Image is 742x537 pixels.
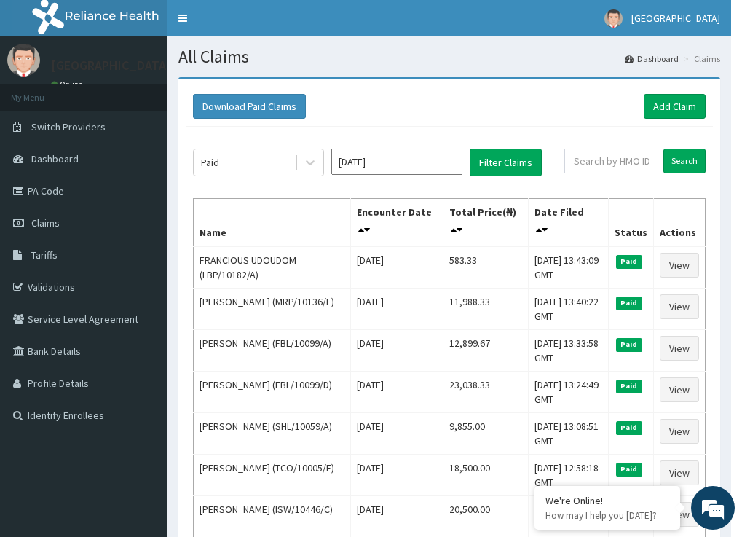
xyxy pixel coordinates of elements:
[51,79,86,90] a: Online
[443,199,528,247] th: Total Price(₦)
[350,330,443,372] td: [DATE]
[528,289,608,330] td: [DATE] 13:40:22 GMT
[443,330,528,372] td: 12,899.67
[528,455,608,496] td: [DATE] 12:58:18 GMT
[31,120,106,133] span: Switch Providers
[660,294,699,319] a: View
[545,509,669,522] p: How may I help you today?
[660,460,699,485] a: View
[350,199,443,247] th: Encounter Date
[443,246,528,289] td: 583.33
[653,199,705,247] th: Actions
[194,199,351,247] th: Name
[660,336,699,361] a: View
[51,59,171,72] p: [GEOGRAPHIC_DATA]
[31,216,60,230] span: Claims
[443,455,528,496] td: 18,500.00
[644,94,706,119] a: Add Claim
[201,155,219,170] div: Paid
[631,12,720,25] span: [GEOGRAPHIC_DATA]
[350,289,443,330] td: [DATE]
[528,330,608,372] td: [DATE] 13:33:58 GMT
[616,463,642,476] span: Paid
[528,372,608,413] td: [DATE] 13:24:49 GMT
[443,289,528,330] td: 11,988.33
[443,372,528,413] td: 23,038.33
[625,52,679,65] a: Dashboard
[545,494,669,507] div: We're Online!
[31,248,58,262] span: Tariffs
[350,413,443,455] td: [DATE]
[528,199,608,247] th: Date Filed
[564,149,658,173] input: Search by HMO ID
[194,246,351,289] td: FRANCIOUS UDOUDOM (LBP/10182/A)
[350,246,443,289] td: [DATE]
[616,255,642,268] span: Paid
[194,289,351,330] td: [PERSON_NAME] (MRP/10136/E)
[528,413,608,455] td: [DATE] 13:08:51 GMT
[331,149,462,175] input: Select Month and Year
[608,199,653,247] th: Status
[616,421,642,434] span: Paid
[443,413,528,455] td: 9,855.00
[680,52,720,65] li: Claims
[194,372,351,413] td: [PERSON_NAME] (FBL/10099/D)
[31,152,79,165] span: Dashboard
[194,455,351,496] td: [PERSON_NAME] (TCO/10005/E)
[660,253,699,278] a: View
[350,372,443,413] td: [DATE]
[616,380,642,393] span: Paid
[660,419,699,444] a: View
[194,330,351,372] td: [PERSON_NAME] (FBL/10099/A)
[660,377,699,402] a: View
[194,413,351,455] td: [PERSON_NAME] (SHL/10059/A)
[616,297,642,310] span: Paid
[663,149,706,173] input: Search
[350,455,443,496] td: [DATE]
[7,44,40,77] img: User Image
[604,9,623,28] img: User Image
[616,338,642,351] span: Paid
[528,246,608,289] td: [DATE] 13:43:09 GMT
[470,149,542,176] button: Filter Claims
[178,47,720,66] h1: All Claims
[193,94,306,119] button: Download Paid Claims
